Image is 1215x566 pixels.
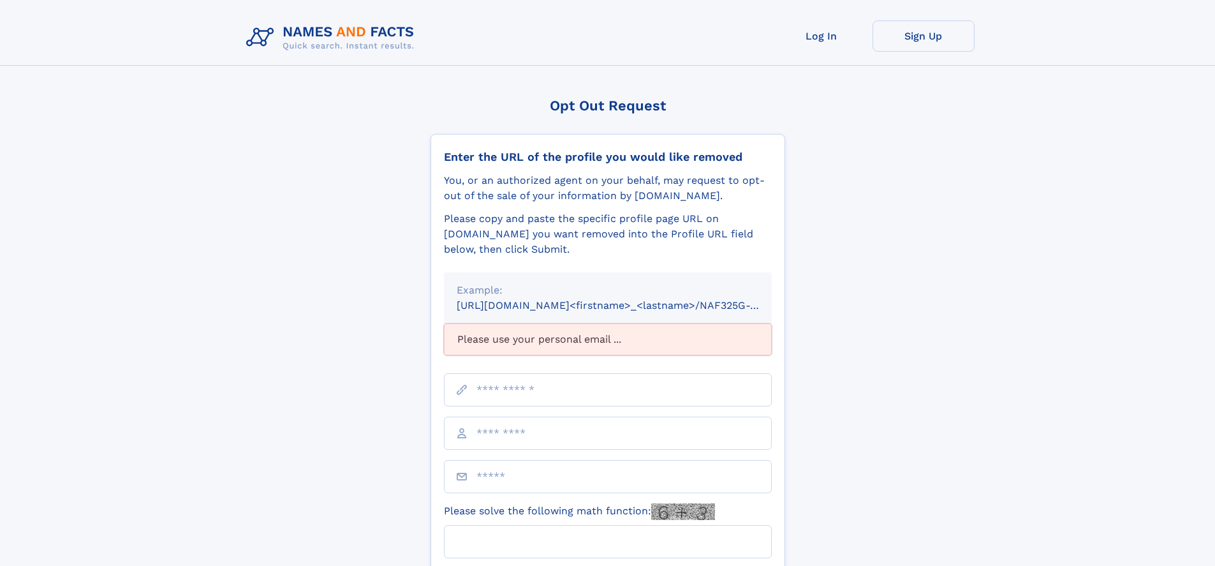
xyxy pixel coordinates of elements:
div: Please use your personal email ... [444,324,772,355]
div: Opt Out Request [431,98,785,114]
a: Log In [770,20,873,52]
img: Logo Names and Facts [241,20,425,55]
div: Please copy and paste the specific profile page URL on [DOMAIN_NAME] you want removed into the Pr... [444,211,772,257]
div: Enter the URL of the profile you would like removed [444,150,772,164]
small: [URL][DOMAIN_NAME]<firstname>_<lastname>/NAF325G-xxxxxxxx [457,299,796,311]
div: Example: [457,283,759,298]
div: You, or an authorized agent on your behalf, may request to opt-out of the sale of your informatio... [444,173,772,204]
label: Please solve the following math function: [444,503,715,520]
a: Sign Up [873,20,975,52]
